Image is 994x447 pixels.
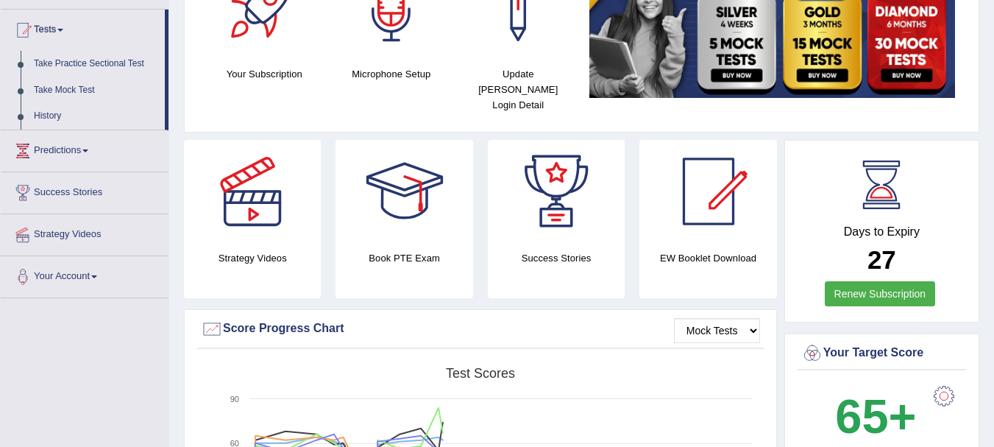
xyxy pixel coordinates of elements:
tspan: Test scores [446,366,515,381]
h4: Book PTE Exam [336,250,472,266]
div: Your Target Score [801,342,962,365]
b: 65+ [835,390,916,443]
h4: Success Stories [488,250,625,266]
h4: EW Booklet Download [639,250,776,266]
a: Success Stories [1,172,168,209]
a: Your Account [1,256,168,293]
b: 27 [867,245,896,274]
h4: Days to Expiry [801,225,962,239]
h4: Update [PERSON_NAME] Login Detail [462,66,575,113]
a: Take Mock Test [27,77,165,104]
a: Strategy Videos [1,214,168,251]
a: Take Practice Sectional Test [27,51,165,77]
a: Tests [1,10,165,46]
a: Predictions [1,130,168,167]
a: History [27,103,165,130]
h4: Microphone Setup [336,66,448,82]
h4: Strategy Videos [184,250,321,266]
a: Renew Subscription [825,281,936,306]
h4: Your Subscription [208,66,321,82]
text: 90 [230,395,239,404]
div: Score Progress Chart [201,318,760,340]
